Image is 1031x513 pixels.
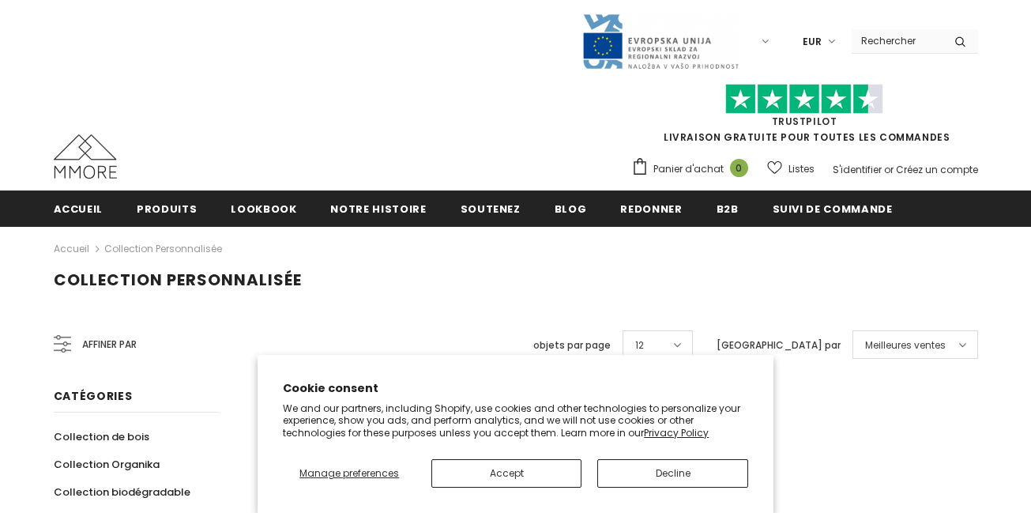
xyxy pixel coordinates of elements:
span: soutenez [461,202,521,217]
span: Panier d'achat [653,161,724,177]
button: Accept [431,459,581,488]
label: [GEOGRAPHIC_DATA] par [717,338,841,353]
h2: Cookie consent [283,380,748,397]
span: Manage preferences [299,466,399,480]
button: Manage preferences [283,459,416,488]
span: B2B [717,202,739,217]
span: Affiner par [82,336,137,353]
span: Blog [555,202,587,217]
span: 12 [635,338,644,353]
a: soutenez [461,190,521,226]
span: Suivi de commande [773,202,893,217]
span: Collection de bois [54,429,149,444]
span: 0 [730,159,748,177]
a: Collection de bois [54,423,149,451]
span: Collection personnalisée [54,269,302,291]
span: Redonner [620,202,682,217]
a: Javni Razpis [581,34,739,47]
button: Decline [597,459,747,488]
span: Collection biodégradable [54,485,190,500]
a: Suivi de commande [773,190,893,226]
img: Cas MMORE [54,134,117,179]
input: Search Site [852,29,943,52]
span: Notre histoire [330,202,426,217]
span: or [884,163,894,176]
span: Collection Organika [54,457,160,472]
a: Redonner [620,190,682,226]
a: Produits [137,190,197,226]
span: Accueil [54,202,103,217]
a: B2B [717,190,739,226]
img: Faites confiance aux étoiles pilotes [725,84,883,115]
a: Lookbook [231,190,296,226]
span: Lookbook [231,202,296,217]
a: Créez un compte [896,163,978,176]
a: Collection Organika [54,451,160,478]
label: objets par page [533,338,611,353]
a: Accueil [54,190,103,226]
a: Collection personnalisée [104,242,222,255]
a: Blog [555,190,587,226]
span: LIVRAISON GRATUITE POUR TOUTES LES COMMANDES [631,91,978,144]
a: Listes [767,155,815,183]
span: Meilleures ventes [865,338,946,353]
a: Collection biodégradable [54,478,190,506]
span: Listes [788,161,815,177]
a: Privacy Policy [644,426,709,439]
a: Panier d'achat 0 [631,157,756,181]
span: Catégories [54,388,133,404]
span: EUR [803,34,822,50]
a: S'identifier [833,163,882,176]
span: Produits [137,202,197,217]
a: Accueil [54,240,89,258]
img: Javni Razpis [581,13,739,70]
p: We and our partners, including Shopify, use cookies and other technologies to personalize your ex... [283,402,748,439]
a: Notre histoire [330,190,426,226]
a: TrustPilot [772,115,837,128]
